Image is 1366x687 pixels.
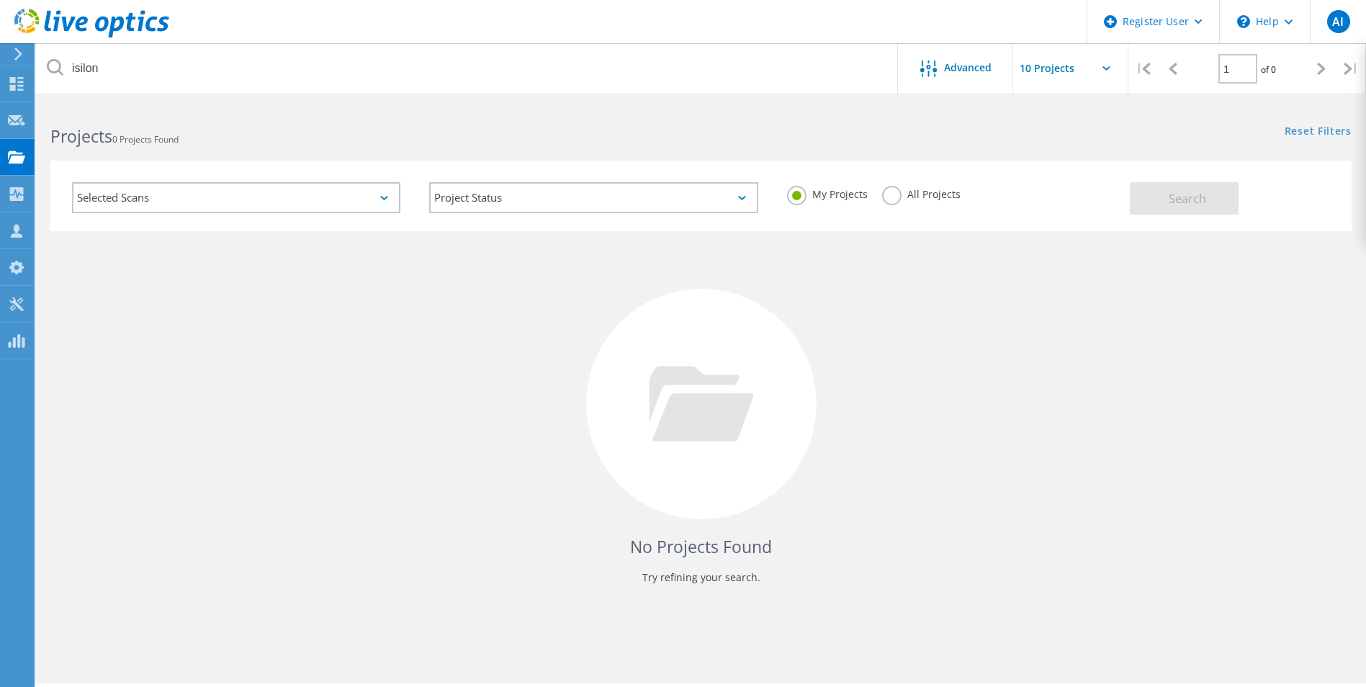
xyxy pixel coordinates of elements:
[1128,43,1158,94] div: |
[1336,43,1366,94] div: |
[14,30,169,40] a: Live Optics Dashboard
[1130,182,1239,215] button: Search
[1237,15,1250,28] svg: \n
[1332,16,1344,27] span: AI
[50,125,112,148] b: Projects
[1285,126,1352,138] a: Reset Filters
[944,63,992,73] span: Advanced
[65,535,1337,559] h4: No Projects Found
[429,182,758,213] div: Project Status
[65,566,1337,589] p: Try refining your search.
[112,133,179,145] span: 0 Projects Found
[72,182,400,213] div: Selected Scans
[787,186,868,199] label: My Projects
[36,43,899,94] input: Search projects by name, owner, ID, company, etc
[1261,63,1276,76] span: of 0
[1169,191,1206,207] span: Search
[882,186,961,199] label: All Projects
